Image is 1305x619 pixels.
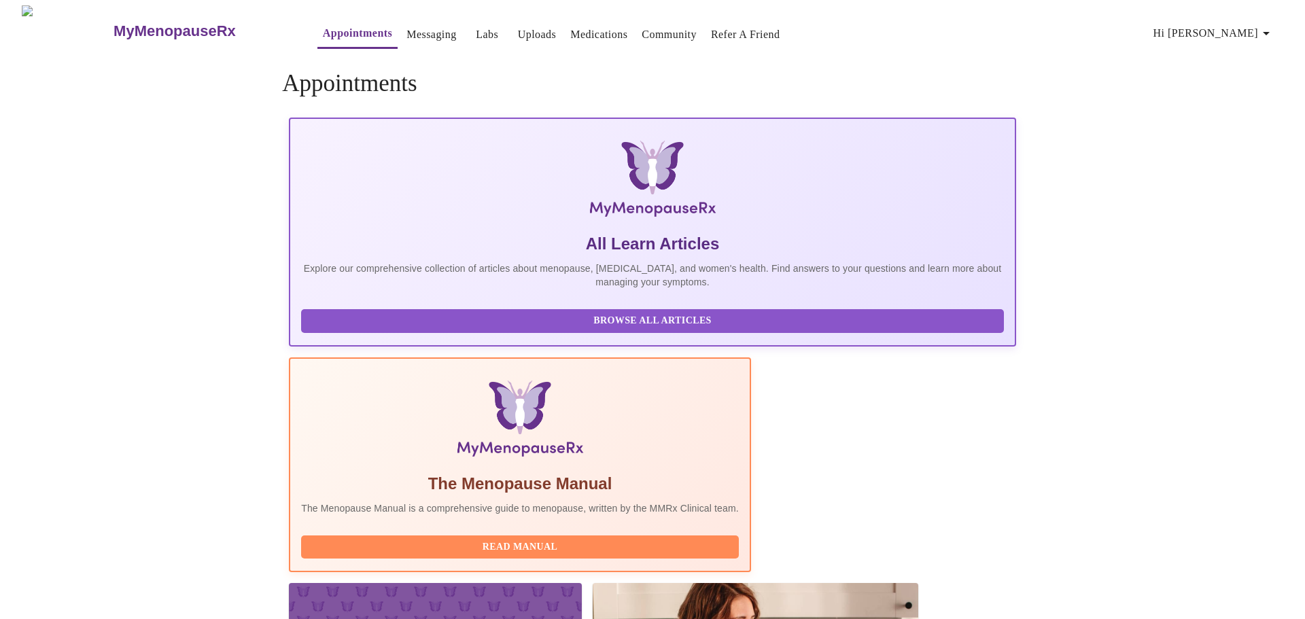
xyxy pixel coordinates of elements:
[301,501,739,515] p: The Menopause Manual is a comprehensive guide to menopause, written by the MMRx Clinical team.
[406,25,456,44] a: Messaging
[512,21,562,48] button: Uploads
[1148,20,1280,47] button: Hi [PERSON_NAME]
[301,540,742,552] a: Read Manual
[22,5,112,56] img: MyMenopauseRx Logo
[301,535,739,559] button: Read Manual
[711,25,780,44] a: Refer a Friend
[301,262,1004,289] p: Explore our comprehensive collection of articles about menopause, [MEDICAL_DATA], and women's hea...
[370,381,669,462] img: Menopause Manual
[401,21,462,48] button: Messaging
[301,473,739,495] h5: The Menopause Manual
[323,24,392,43] a: Appointments
[642,25,697,44] a: Community
[317,20,398,49] button: Appointments
[112,7,290,55] a: MyMenopauseRx
[301,314,1007,325] a: Browse All Articles
[315,313,990,330] span: Browse All Articles
[282,70,1023,97] h4: Appointments
[411,141,894,222] img: MyMenopauseRx Logo
[315,539,725,556] span: Read Manual
[565,21,633,48] button: Medications
[1153,24,1274,43] span: Hi [PERSON_NAME]
[570,25,627,44] a: Medications
[476,25,498,44] a: Labs
[466,21,509,48] button: Labs
[706,21,786,48] button: Refer a Friend
[301,233,1004,255] h5: All Learn Articles
[518,25,557,44] a: Uploads
[114,22,236,40] h3: MyMenopauseRx
[301,309,1004,333] button: Browse All Articles
[636,21,702,48] button: Community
